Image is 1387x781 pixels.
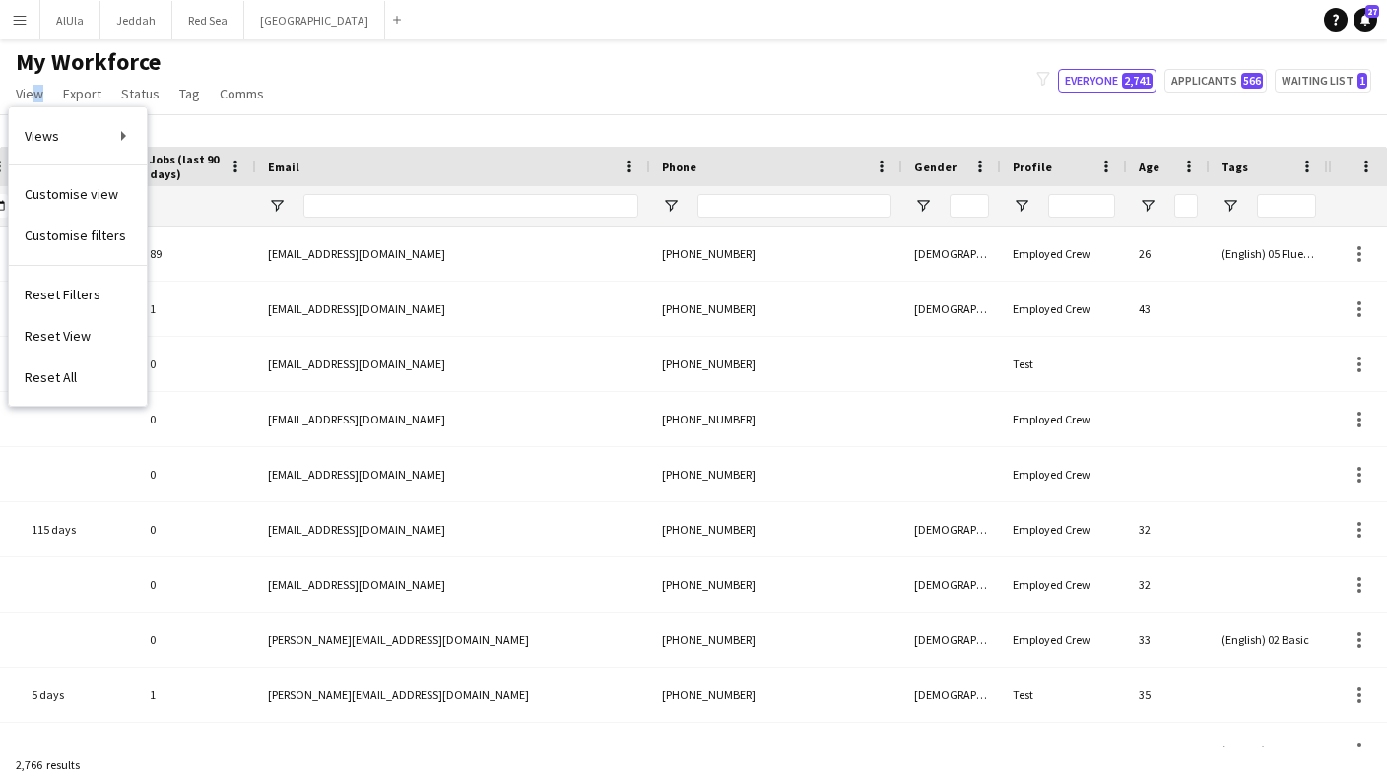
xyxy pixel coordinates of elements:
[138,282,256,336] div: 1
[138,613,256,667] div: 0
[138,502,256,556] div: 0
[20,723,138,777] div: 184 days
[902,502,1001,556] div: [DEMOGRAPHIC_DATA]
[138,337,256,391] div: 0
[138,557,256,612] div: 0
[256,447,650,501] div: [EMAIL_ADDRESS][DOMAIN_NAME]
[1241,73,1263,89] span: 566
[1001,502,1127,556] div: Employed Crew
[256,557,650,612] div: [EMAIL_ADDRESS][DOMAIN_NAME]
[1001,337,1127,391] div: Test
[902,723,1001,777] div: [DEMOGRAPHIC_DATA]
[256,337,650,391] div: [EMAIL_ADDRESS][DOMAIN_NAME]
[1275,69,1371,93] button: Waiting list1
[220,85,264,102] span: Comms
[121,85,160,102] span: Status
[697,194,891,218] input: Phone Filter Input
[16,85,43,102] span: View
[100,1,172,39] button: Jeddah
[8,81,51,106] a: View
[650,613,902,667] div: [PHONE_NUMBER]
[171,81,208,106] a: Tag
[55,81,109,106] a: Export
[20,668,138,722] div: 5 days
[1127,723,1210,777] div: 35
[902,557,1001,612] div: [DEMOGRAPHIC_DATA]
[1001,557,1127,612] div: Employed Crew
[1001,668,1127,722] div: Test
[902,227,1001,281] div: [DEMOGRAPHIC_DATA]
[256,668,650,722] div: [PERSON_NAME][EMAIL_ADDRESS][DOMAIN_NAME]
[1001,392,1127,446] div: Employed Crew
[1174,194,1198,218] input: Age Filter Input
[244,1,385,39] button: [GEOGRAPHIC_DATA]
[902,613,1001,667] div: [DEMOGRAPHIC_DATA]
[256,613,650,667] div: [PERSON_NAME][EMAIL_ADDRESS][DOMAIN_NAME]
[1357,73,1367,89] span: 1
[1001,613,1127,667] div: Employed Crew
[1001,447,1127,501] div: Employed Crew
[950,194,989,218] input: Gender Filter Input
[268,160,299,174] span: Email
[63,85,101,102] span: Export
[138,723,256,777] div: 0
[20,502,138,556] div: 115 days
[650,282,902,336] div: [PHONE_NUMBER]
[902,282,1001,336] div: [DEMOGRAPHIC_DATA]
[172,1,244,39] button: Red Sea
[256,723,650,777] div: [EMAIL_ADDRESS][DOMAIN_NAME]
[1058,69,1156,93] button: Everyone2,741
[1257,194,1316,218] input: Tags Filter Input
[1222,160,1248,174] span: Tags
[268,197,286,215] button: Open Filter Menu
[138,447,256,501] div: 0
[256,502,650,556] div: [EMAIL_ADDRESS][DOMAIN_NAME]
[1001,282,1127,336] div: Employed Crew
[1127,613,1210,667] div: 33
[1013,160,1052,174] span: Profile
[662,160,696,174] span: Phone
[914,160,957,174] span: Gender
[1222,197,1239,215] button: Open Filter Menu
[650,668,902,722] div: [PHONE_NUMBER]
[256,282,650,336] div: [EMAIL_ADDRESS][DOMAIN_NAME]
[662,197,680,215] button: Open Filter Menu
[138,227,256,281] div: 89
[1210,723,1328,777] div: (English) 04 Advanced, (Experience) 03 GOATS, (PPSS) 05 VVVIP , (Role) 05 VIP Host & Hostesses , ...
[1127,668,1210,722] div: 35
[1365,5,1379,18] span: 27
[1210,227,1328,281] div: (English) 05 Fluent , (Experience) 02 Experienced, (PPSS) 04 VVIP , (Role) 06 Tour Guide
[113,81,167,106] a: Status
[650,723,902,777] div: [PHONE_NUMBER]
[138,392,256,446] div: 0
[40,1,100,39] button: AlUla
[650,227,902,281] div: [PHONE_NUMBER]
[1048,194,1115,218] input: Profile Filter Input
[650,557,902,612] div: [PHONE_NUMBER]
[1164,69,1267,93] button: Applicants566
[150,152,221,181] span: Jobs (last 90 days)
[1139,197,1156,215] button: Open Filter Menu
[256,392,650,446] div: [EMAIL_ADDRESS][DOMAIN_NAME]
[303,194,638,218] input: Email Filter Input
[650,392,902,446] div: [PHONE_NUMBER]
[902,668,1001,722] div: [DEMOGRAPHIC_DATA]
[1139,160,1159,174] span: Age
[179,85,200,102] span: Tag
[914,197,932,215] button: Open Filter Menu
[138,668,256,722] div: 1
[256,227,650,281] div: [EMAIL_ADDRESS][DOMAIN_NAME]
[1001,227,1127,281] div: Employed Crew
[1354,8,1377,32] a: 27
[1127,282,1210,336] div: 43
[212,81,272,106] a: Comms
[1127,502,1210,556] div: 32
[650,337,902,391] div: [PHONE_NUMBER]
[1001,723,1127,777] div: Employed Crew
[650,502,902,556] div: [PHONE_NUMBER]
[1210,613,1328,667] div: (English) 02 Basic
[1122,73,1153,89] span: 2,741
[16,47,161,77] span: My Workforce
[650,447,902,501] div: [PHONE_NUMBER]
[1127,227,1210,281] div: 26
